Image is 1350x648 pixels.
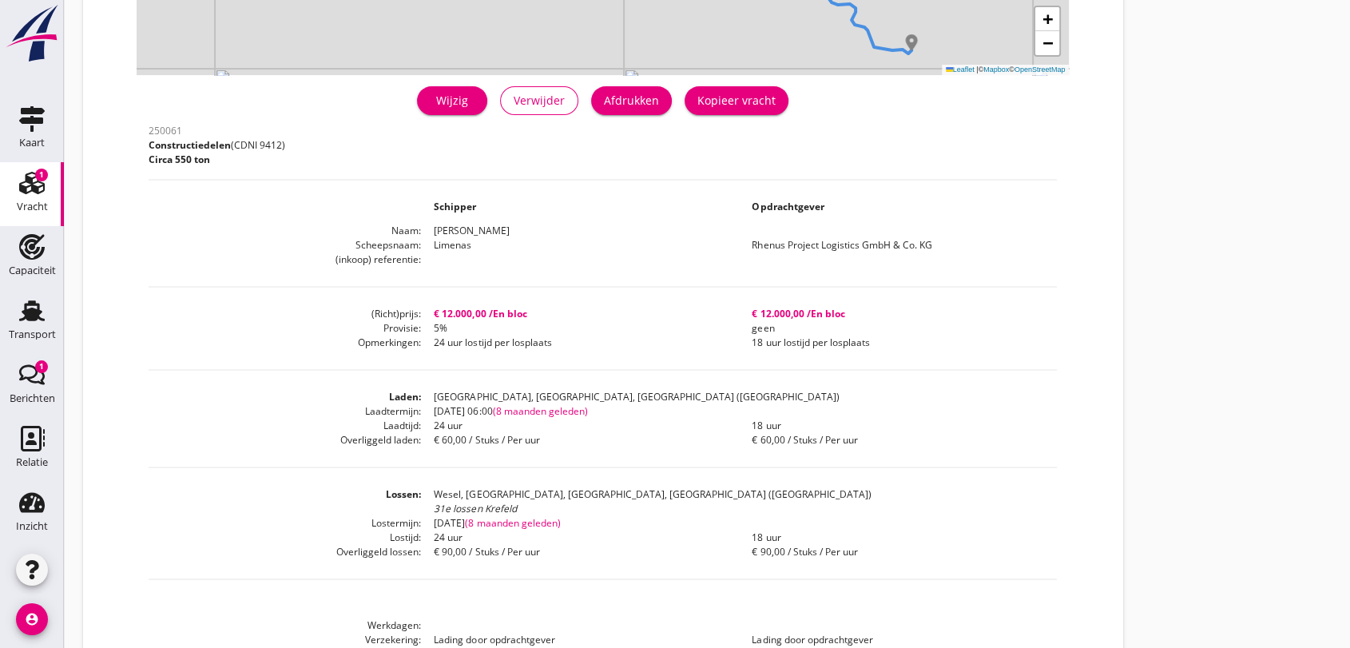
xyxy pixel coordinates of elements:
div: Verwijder [514,92,565,109]
span: + [1042,9,1053,29]
a: Leaflet [946,66,975,74]
div: Vracht [17,201,48,212]
dd: € 90,00 / Stuks / Per uur [739,545,1057,559]
dd: 18 uur [739,531,1057,545]
span: Constructiedelen [149,138,231,152]
dd: 18 uur lostijd per losplaats [739,336,1057,350]
dd: [PERSON_NAME] [421,224,1057,238]
dd: € 90,00 / Stuks / Per uur [421,545,739,559]
div: 31e lossen Krefeld [434,502,1057,516]
dd: € 12.000,00 /En bloc [421,307,739,321]
dd: [GEOGRAPHIC_DATA], [GEOGRAPHIC_DATA], [GEOGRAPHIC_DATA] ([GEOGRAPHIC_DATA]) [421,390,1057,404]
i: account_circle [16,603,48,635]
dt: Lostijd [149,531,421,545]
button: Afdrukken [591,86,672,115]
dd: 24 uur [421,419,739,433]
a: Zoom out [1035,31,1059,55]
span: (8 maanden geleden) [465,516,560,530]
span: (8 maanden geleden) [492,404,587,418]
dt: (Richt)prijs [149,307,421,321]
p: Circa 550 ton [149,153,285,167]
div: Capaciteit [9,265,56,276]
dd: Opdrachtgever [739,200,1057,214]
dt: Verzekering [149,633,421,647]
dt: Lossen [149,487,421,516]
p: (CDNI 9412) [149,138,285,153]
dt: Lostermijn [149,516,421,531]
div: Kaart [19,137,45,148]
dt: Laadtijd [149,419,421,433]
dd: Limenas [421,238,739,252]
button: Verwijder [500,86,578,115]
a: OpenStreetMap [1014,66,1066,74]
dd: geen [739,321,1057,336]
dd: 24 uur [421,531,739,545]
div: Wijzig [430,92,474,109]
div: Berichten [10,393,55,404]
div: Inzicht [16,521,48,531]
dd: [DATE] [421,516,1057,531]
dd: Schipper [421,200,739,214]
dd: Lading door opdrachtgever [739,633,1057,647]
div: © © [942,65,1070,75]
dt: Overliggeld lossen [149,545,421,559]
div: Transport [9,329,56,340]
dd: 5% [421,321,739,336]
a: Mapbox [983,66,1009,74]
a: Wijzig [417,86,487,115]
dd: Rhenus Project Logistics GmbH & Co. KG [739,238,1057,252]
button: Kopieer vracht [685,86,788,115]
div: Relatie [16,457,48,467]
dt: Laden [149,390,421,404]
dt: Werkdagen [149,618,421,633]
div: Kopieer vracht [697,92,776,109]
dt: Provisie [149,321,421,336]
div: Afdrukken [604,92,659,109]
dt: Naam [149,224,421,238]
a: Zoom in [1035,7,1059,31]
dt: Opmerkingen [149,336,421,350]
dt: Laadtermijn [149,404,421,419]
img: Marker [903,34,919,50]
span: − [1042,33,1053,53]
dt: (inkoop) referentie [149,252,421,267]
dd: 18 uur [739,419,1057,433]
dd: € 60,00 / Stuks / Per uur [739,433,1057,447]
dd: € 12.000,00 /En bloc [739,307,1057,321]
dd: € 60,00 / Stuks / Per uur [421,433,739,447]
div: 1 [35,360,48,373]
dd: Wesel, [GEOGRAPHIC_DATA], [GEOGRAPHIC_DATA], [GEOGRAPHIC_DATA] ([GEOGRAPHIC_DATA]) [421,487,1057,516]
span: 250061 [149,124,182,137]
dd: [DATE] 06:00 [421,404,1057,419]
img: logo-small.a267ee39.svg [3,4,61,63]
span: | [976,66,978,74]
dt: Overliggeld laden [149,433,421,447]
div: 1 [35,169,48,181]
dd: Lading door opdrachtgever [421,633,739,647]
dd: 24 uur lostijd per losplaats [421,336,739,350]
dt: Scheepsnaam [149,238,421,252]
